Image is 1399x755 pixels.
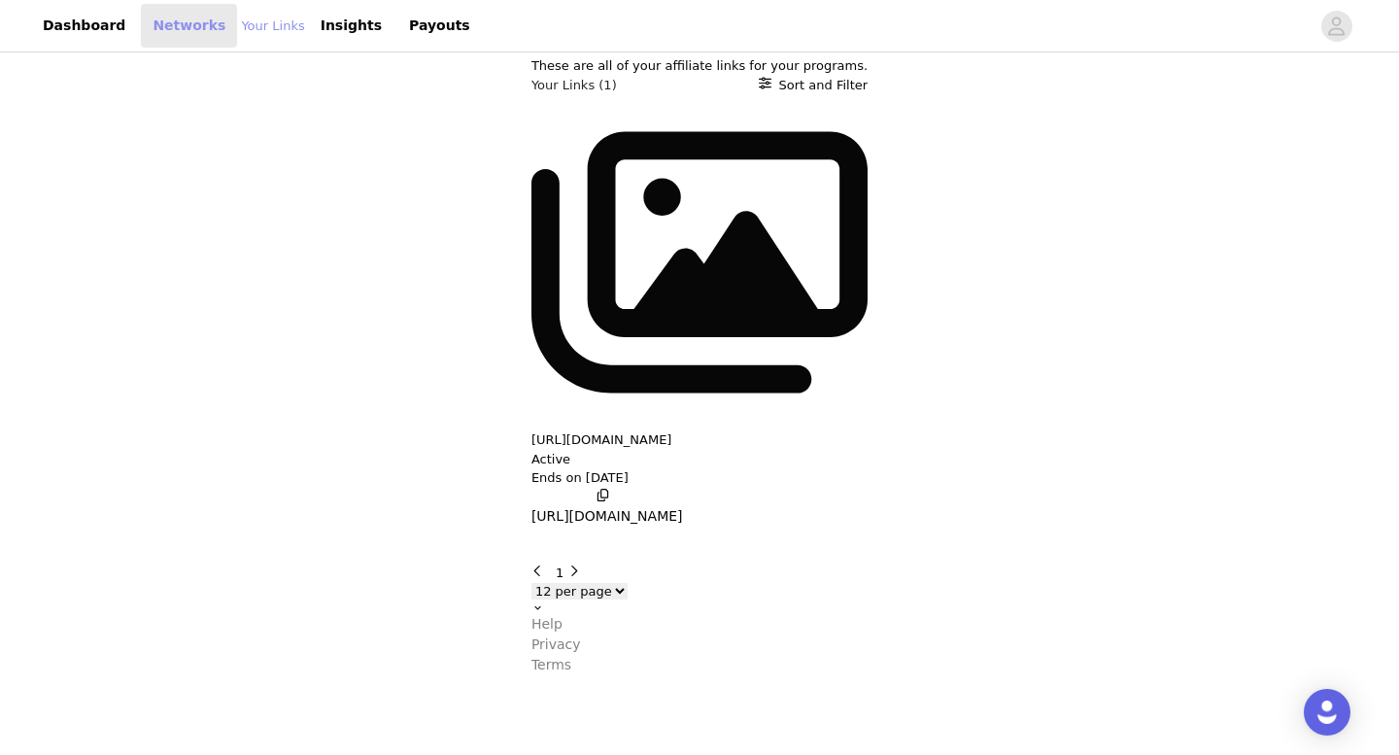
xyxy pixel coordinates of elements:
button: [URL][DOMAIN_NAME] [531,488,683,528]
a: Insights [309,4,393,48]
button: [URL][DOMAIN_NAME] [531,430,672,450]
a: Privacy [531,635,868,655]
button: Go To Page 1 [556,564,563,583]
div: Open Intercom Messenger [1304,689,1350,736]
p: These are all of your affiliate links for your programs. [531,56,868,76]
p: Terms [531,655,571,675]
p: Active [531,450,570,469]
button: Sort and Filter [759,76,869,95]
p: [URL][DOMAIN_NAME] [531,506,683,527]
p: Privacy [531,635,581,655]
a: Help [531,614,868,635]
div: avatar [1327,11,1346,42]
button: Go to previous page [531,564,552,583]
h3: Your Links (1) [531,76,617,95]
p: Help [531,614,563,635]
button: Go to next page [567,564,588,583]
a: Networks [141,4,237,48]
a: Your Links [241,17,304,36]
a: Payouts [397,4,482,48]
p: Ends on [DATE] [531,468,868,488]
a: Dashboard [31,4,137,48]
a: Terms [531,655,868,675]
